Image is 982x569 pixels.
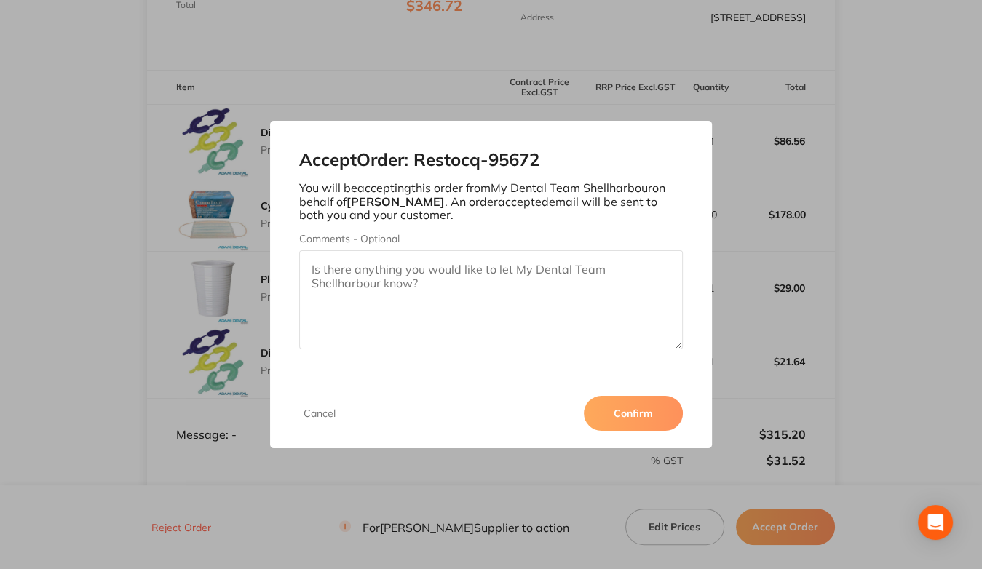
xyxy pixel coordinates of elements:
h2: Accept Order: Restocq- 95672 [299,150,683,170]
button: Cancel [299,407,340,420]
b: [PERSON_NAME] [347,194,445,209]
div: Open Intercom Messenger [918,505,953,540]
button: Confirm [584,396,683,431]
p: You will be accepting this order from My Dental Team Shellharbour on behalf of . An order accepte... [299,181,683,221]
label: Comments - Optional [299,233,683,244]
